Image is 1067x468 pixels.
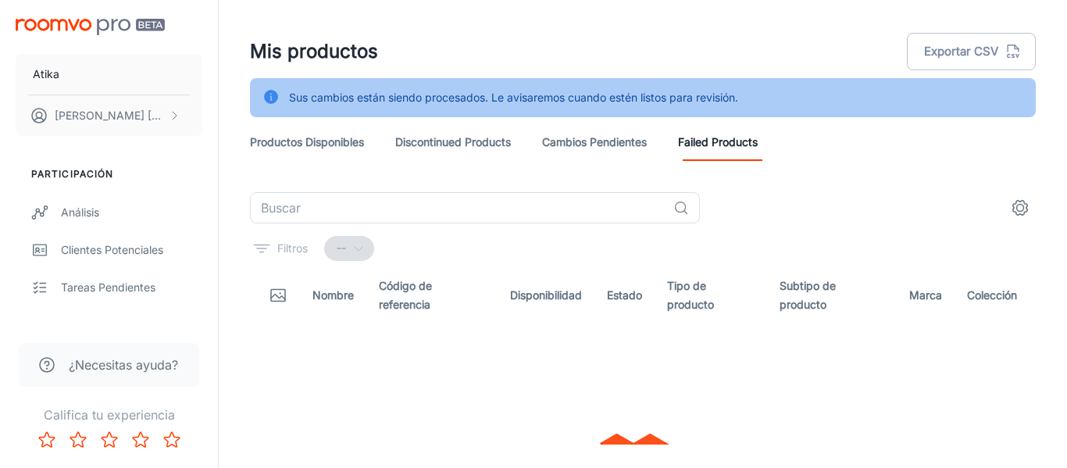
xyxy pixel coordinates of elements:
th: Código de referencia [366,273,498,317]
img: Roomvo PRO Beta [16,19,165,35]
p: Atika [33,66,59,83]
p: Califica tu experiencia [12,405,205,424]
p: [PERSON_NAME] [PERSON_NAME] [55,107,165,124]
div: Sus cambios están siendo procesados. Le avisaremos cuando estén listos para revisión. [289,83,738,113]
th: Colección [955,273,1036,317]
button: Exportar CSV [907,33,1036,70]
a: Cambios pendientes [542,123,647,161]
button: Rate 3 star [94,424,125,455]
th: Estado [594,273,655,317]
button: [PERSON_NAME] [PERSON_NAME] [16,95,202,136]
button: Rate 5 star [156,424,187,455]
svg: Thumbnail [269,286,287,305]
span: ¿Necesitas ayuda? [69,355,178,374]
a: Failed Products [678,123,758,161]
input: Buscar [250,192,667,223]
button: Rate 4 star [125,424,156,455]
a: Discontinued Products [395,123,511,161]
th: Disponibilidad [498,273,594,317]
h1: Mis productos [250,38,378,66]
th: Marca [897,273,955,317]
div: Clientes potenciales [61,241,202,259]
button: Rate 1 star [31,424,62,455]
th: Nombre [300,273,366,317]
button: settings [1005,192,1036,223]
a: Productos disponibles [250,123,364,161]
button: Rate 2 star [62,424,94,455]
th: Subtipo de producto [767,273,897,317]
div: Análisis [61,204,202,221]
button: Atika [16,54,202,95]
th: Tipo de producto [655,273,767,317]
div: Tareas pendientes [61,279,202,296]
